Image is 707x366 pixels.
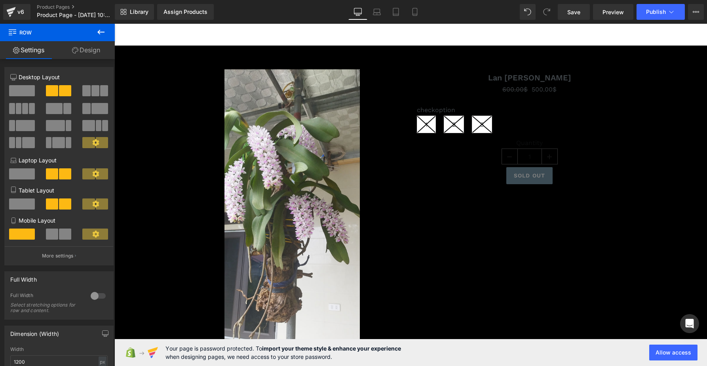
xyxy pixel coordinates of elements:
button: Redo [539,4,555,20]
a: Lan [PERSON_NAME] [374,49,457,59]
span: Sold Out [399,149,431,155]
a: v6 [3,4,30,20]
a: Desktop [348,4,367,20]
a: Preview [593,4,633,20]
span: Publish [646,9,666,15]
a: Product Pages [37,4,128,10]
p: Tablet Layout [10,186,108,194]
div: Dimension (Width) [10,326,59,337]
p: Laptop Layout [10,156,108,164]
a: Design [57,41,115,59]
p: Mobile Layout [10,216,108,225]
strong: import your theme style & enhance your experience [262,345,401,352]
div: Open Intercom Messenger [680,314,699,333]
span: Preview [602,8,624,16]
a: New Library [115,4,154,20]
p: More settings [42,252,74,259]
a: Mobile [405,4,424,20]
span: 600.00$ [388,62,413,69]
div: Full Width [10,292,83,301]
a: Laptop [367,4,386,20]
button: More [688,4,704,20]
p: Desktop Layout [10,73,108,81]
span: Library [130,8,148,15]
div: v6 [16,7,26,17]
label: checkoption [302,82,528,92]
label: Quantity [302,115,528,125]
div: Assign Products [163,9,207,15]
a: Tablet [386,4,405,20]
span: Save [567,8,580,16]
button: Sold Out [392,143,438,160]
button: Allow access [649,345,697,360]
span: Your page is password protected. To when designing pages, we need access to your store password. [165,344,401,361]
button: Undo [520,4,536,20]
div: Full Width [10,272,37,283]
span: Row [8,24,87,41]
div: Width [10,347,108,352]
img: Lan Tai Trâu [110,46,245,347]
span: 500.00$ [417,61,442,71]
button: Publish [637,4,685,20]
span: Product Page - [DATE] 10:52:02 [37,12,113,18]
div: Select stretching options for row and content. [10,302,82,313]
button: More settings [5,246,113,265]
